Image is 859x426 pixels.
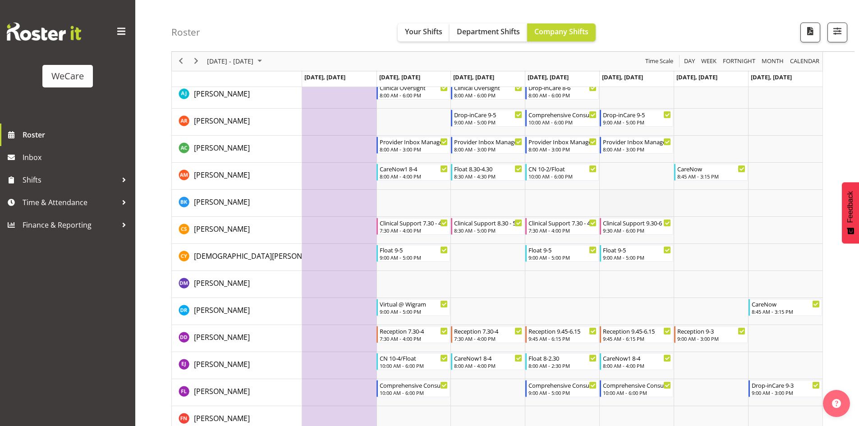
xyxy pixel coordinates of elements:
div: Drop-inCare 9-5 [454,110,522,119]
div: Andrew Casburn"s event - Provider Inbox Management Begin From Thursday, October 30, 2025 at 8:00:... [525,137,599,154]
div: 7:30 AM - 4:00 PM [454,335,522,342]
div: Deepti Raturi"s event - CareNow Begin From Sunday, November 2, 2025 at 8:45:00 AM GMT+13:00 Ends ... [749,299,822,316]
div: 9:00 AM - 5:00 PM [380,308,448,315]
div: Ashley Mendoza"s event - CN 10-2/Float Begin From Thursday, October 30, 2025 at 10:00:00 AM GMT+1... [525,164,599,181]
div: Christianna Yu"s event - Float 9-5 Begin From Tuesday, October 28, 2025 at 9:00:00 AM GMT+13:00 E... [377,245,450,262]
div: Drop-inCare 9-3 [752,380,820,389]
div: 8:30 AM - 4:30 PM [454,173,522,180]
button: Previous [175,56,187,67]
div: 9:00 AM - 5:00 PM [603,254,671,261]
button: Your Shifts [398,23,450,41]
a: [PERSON_NAME] [194,115,250,126]
span: Time & Attendance [23,196,117,209]
div: Provider Inbox Management [528,137,597,146]
span: [DATE], [DATE] [304,73,345,81]
div: CareNow1 8-4 [603,353,671,362]
td: Andrea Ramirez resource [172,109,302,136]
div: CareNow1 8-4 [454,353,522,362]
a: [PERSON_NAME] [194,332,250,343]
div: Reception 7.30-4 [454,326,522,335]
a: [PERSON_NAME] [194,88,250,99]
div: 8:00 AM - 6:00 PM [380,92,448,99]
button: Fortnight [721,56,757,67]
button: Timeline Month [760,56,786,67]
div: 8:45 AM - 3:15 PM [677,173,745,180]
span: Day [683,56,696,67]
div: Demi Dumitrean"s event - Reception 9.45-6.15 Begin From Thursday, October 30, 2025 at 9:45:00 AM ... [525,326,599,343]
div: Comprehensive Consult 9-5 [528,380,597,389]
a: [PERSON_NAME] [194,142,250,153]
div: Ella Jarvis"s event - CN 10-4/Float Begin From Tuesday, October 28, 2025 at 10:00:00 AM GMT+13:00... [377,353,450,370]
div: Drop-inCare 8-6 [528,83,597,92]
div: 8:00 AM - 4:00 PM [603,362,671,369]
button: Timeline Day [683,56,697,67]
div: 9:00 AM - 3:00 PM [752,389,820,396]
td: Demi Dumitrean resource [172,325,302,352]
a: [PERSON_NAME] [194,305,250,316]
div: Clinical Oversight [454,83,522,92]
div: Catherine Stewart"s event - Clinical Support 7.30 - 4 Begin From Thursday, October 30, 2025 at 7:... [525,218,599,235]
div: Andrea Ramirez"s event - Comprehensive Consult 10-6 Begin From Thursday, October 30, 2025 at 10:0... [525,110,599,127]
div: Ashley Mendoza"s event - CareNow1 8-4 Begin From Tuesday, October 28, 2025 at 8:00:00 AM GMT+13:0... [377,164,450,181]
span: Shifts [23,173,117,187]
td: Felize Lacson resource [172,379,302,406]
div: AJ Jones"s event - Clinical Oversight Begin From Tuesday, October 28, 2025 at 8:00:00 AM GMT+13:0... [377,82,450,100]
span: [PERSON_NAME] [194,89,250,99]
div: 9:45 AM - 6:15 PM [603,335,671,342]
h4: Roster [171,27,200,37]
div: Provider Inbox Management [380,137,448,146]
div: Clinical Support 7.30 - 4 [380,218,448,227]
div: 8:30 AM - 5:00 PM [454,227,522,234]
a: [PERSON_NAME] [194,169,250,180]
span: Finance & Reporting [23,218,117,232]
div: 9:30 AM - 6:00 PM [603,227,671,234]
div: Comprehensive Consult 10-6 [380,380,448,389]
a: [PERSON_NAME] [194,413,250,424]
span: [PERSON_NAME] [194,386,250,396]
a: [PERSON_NAME] [194,386,250,397]
td: Deepti Mahajan resource [172,271,302,298]
span: [PERSON_NAME] [194,278,250,288]
div: Ashley Mendoza"s event - CareNow Begin From Saturday, November 1, 2025 at 8:45:00 AM GMT+13:00 En... [674,164,748,181]
div: Drop-inCare 9-5 [603,110,671,119]
span: [DATE] - [DATE] [206,56,254,67]
div: 10:00 AM - 6:00 PM [528,173,597,180]
div: next period [188,52,204,71]
span: Time Scale [644,56,674,67]
td: Deepti Raturi resource [172,298,302,325]
div: 8:00 AM - 6:00 PM [528,92,597,99]
button: Company Shifts [527,23,596,41]
span: Roster [23,128,131,142]
div: Float 9-5 [528,245,597,254]
div: Comprehensive Consult 10-6 [603,380,671,389]
div: 10:00 AM - 6:00 PM [528,119,597,126]
span: [PERSON_NAME] [194,143,250,153]
div: 9:00 AM - 3:00 PM [677,335,745,342]
span: Your Shifts [405,27,442,37]
div: Clinical Oversight [380,83,448,92]
div: CareNow [677,164,745,173]
div: 7:30 AM - 4:00 PM [380,227,448,234]
div: Oct 27 - Nov 02, 2025 [204,52,267,71]
div: 8:00 AM - 3:00 PM [603,146,671,153]
div: Andrea Ramirez"s event - Drop-inCare 9-5 Begin From Friday, October 31, 2025 at 9:00:00 AM GMT+13... [600,110,673,127]
span: Inbox [23,151,131,164]
div: Felize Lacson"s event - Drop-inCare 9-3 Begin From Sunday, November 2, 2025 at 9:00:00 AM GMT+13:... [749,380,822,397]
span: Department Shifts [457,27,520,37]
span: [DATE], [DATE] [379,73,420,81]
div: Catherine Stewart"s event - Clinical Support 9.30-6 Begin From Friday, October 31, 2025 at 9:30:0... [600,218,673,235]
td: Catherine Stewart resource [172,217,302,244]
div: 8:00 AM - 4:00 PM [454,362,522,369]
a: [DEMOGRAPHIC_DATA][PERSON_NAME] [194,251,328,261]
a: [PERSON_NAME] [194,224,250,234]
div: Andrew Casburn"s event - Provider Inbox Management Begin From Tuesday, October 28, 2025 at 8:00:0... [377,137,450,154]
div: Christianna Yu"s event - Float 9-5 Begin From Friday, October 31, 2025 at 9:00:00 AM GMT+13:00 En... [600,245,673,262]
button: Filter Shifts [827,23,847,42]
div: WeCare [51,69,84,83]
td: Ella Jarvis resource [172,352,302,379]
span: [DATE], [DATE] [676,73,717,81]
div: AJ Jones"s event - Drop-inCare 8-6 Begin From Thursday, October 30, 2025 at 8:00:00 AM GMT+13:00 ... [525,82,599,100]
div: Andrea Ramirez"s event - Drop-inCare 9-5 Begin From Wednesday, October 29, 2025 at 9:00:00 AM GMT... [451,110,524,127]
div: Float 9-5 [380,245,448,254]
